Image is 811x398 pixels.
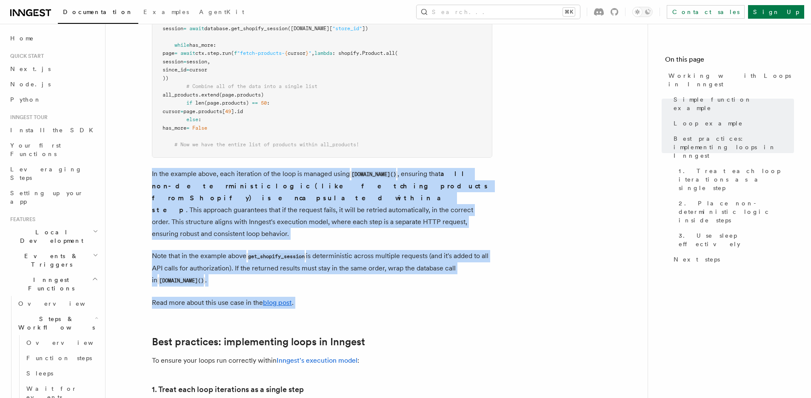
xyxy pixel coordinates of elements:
a: Sleeps [23,366,100,381]
a: AgentKit [194,3,249,23]
span: page [163,50,174,56]
span: session [163,26,183,31]
span: all [386,50,395,56]
span: Sleeps [26,370,53,377]
span: Quick start [7,53,44,60]
span: } [306,50,308,56]
span: 2. Place non-deterministic logic inside steps [679,199,794,225]
a: Leveraging Steps [7,162,100,185]
span: Best practices: implementing loops in Inngest [674,134,794,160]
span: Leveraging Steps [10,166,82,181]
a: Sign Up [748,5,804,19]
span: Loop example [674,119,743,128]
a: Home [7,31,100,46]
p: Read more about this use case in the . [152,297,492,309]
a: Next.js [7,61,100,77]
a: Python [7,92,100,107]
button: Toggle dark mode [632,7,653,17]
span: )) [163,75,168,81]
a: Overview [23,335,100,350]
span: Working with Loops in Inngest [668,71,794,88]
span: Python [10,96,41,103]
a: Loop example [670,116,794,131]
span: Simple function example [674,95,794,112]
a: 3. Use sleep effectively [675,228,794,252]
span: False [192,125,207,131]
span: = [186,125,189,131]
a: Function steps [23,350,100,366]
span: Your first Functions [10,142,61,157]
button: Events & Triggers [7,248,100,272]
span: 1. Treat each loop iterations as a single step [679,167,794,192]
button: Steps & Workflows [15,311,100,335]
a: 2. Place non-deterministic logic inside steps [675,196,794,228]
a: Install the SDK [7,122,100,138]
a: Inngest's execution model [277,356,357,364]
a: Best practices: implementing loops in Inngest [152,336,365,348]
span: get_shopify_session [231,26,288,31]
span: == [252,100,258,106]
span: "fetch-products- [237,50,285,56]
span: ]) [362,26,368,31]
button: Search...⌘K [417,5,580,19]
a: Next steps [670,252,794,267]
a: 1. Treat each loop iterations as a single step [675,163,794,196]
span: . [198,92,201,98]
span: Inngest tour [7,114,48,121]
code: get_shopify_session [246,253,306,260]
span: since_id [163,67,186,73]
span: session [163,59,183,65]
span: database [204,26,228,31]
a: blog post [263,298,292,307]
span: : shopify.Product. [332,50,386,56]
span: Overview [26,339,114,346]
span: { [285,50,288,56]
span: products [198,108,222,114]
a: 1. Treat each loop iterations as a single step [152,384,304,395]
code: [DOMAIN_NAME]() [350,171,397,178]
span: cursor [189,67,207,73]
span: = [174,50,177,56]
span: lambda [314,50,332,56]
a: Examples [138,3,194,23]
span: = [180,108,183,114]
span: Events & Triggers [7,252,93,269]
span: ( [395,50,398,56]
span: : [213,42,216,48]
span: "store_id" [332,26,362,31]
span: Examples [143,9,189,15]
span: (page.products) [219,92,264,98]
span: f [234,50,237,56]
span: : [267,100,270,106]
span: (page.products) [204,100,249,106]
span: step [207,50,219,56]
span: , [311,50,314,56]
span: . [204,50,207,56]
a: Working with Loops in Inngest [665,68,794,92]
span: Local Development [7,228,93,245]
span: . [195,108,198,114]
span: extend [201,92,219,98]
button: Inngest Functions [7,272,100,296]
span: Install the SDK [10,127,98,134]
span: = [186,67,189,73]
span: 50 [261,100,267,106]
a: Documentation [58,3,138,24]
span: 3. Use sleep effectively [679,231,794,248]
span: " [308,50,311,56]
span: # Now we have the entire list of products within all_products! [174,142,359,148]
span: : [198,117,201,122]
a: Contact sales [667,5,745,19]
span: while [174,42,189,48]
span: all_products [163,92,198,98]
span: Next steps [674,255,720,264]
a: Simple function example [670,92,794,116]
span: AgentKit [199,9,244,15]
h4: On this page [665,54,794,68]
a: Node.js [7,77,100,92]
span: . [219,50,222,56]
span: Node.js [10,81,51,88]
span: ([DOMAIN_NAME][ [288,26,332,31]
span: else [186,117,198,122]
span: Function steps [26,355,92,361]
